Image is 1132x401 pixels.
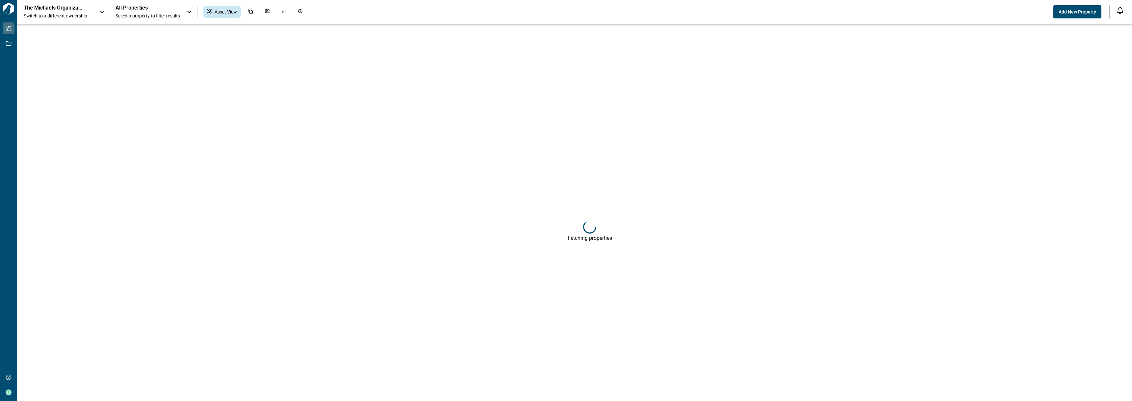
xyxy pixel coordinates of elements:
span: Select a property to filter results [116,13,180,19]
div: Documents [244,6,257,18]
p: The Michaels Organization [24,5,83,11]
button: Open notification feed [1115,5,1125,16]
div: Asset View [203,6,241,18]
button: Add New Property [1053,5,1101,18]
span: Asset View [215,9,237,15]
span: Switch to a different ownership [24,13,93,19]
div: Photos [261,6,274,18]
div: Issues & Info [277,6,290,18]
span: Add New Property [1059,9,1096,15]
div: Fetching properties [568,235,612,241]
div: Job History [294,6,307,18]
span: All Properties [116,5,180,11]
